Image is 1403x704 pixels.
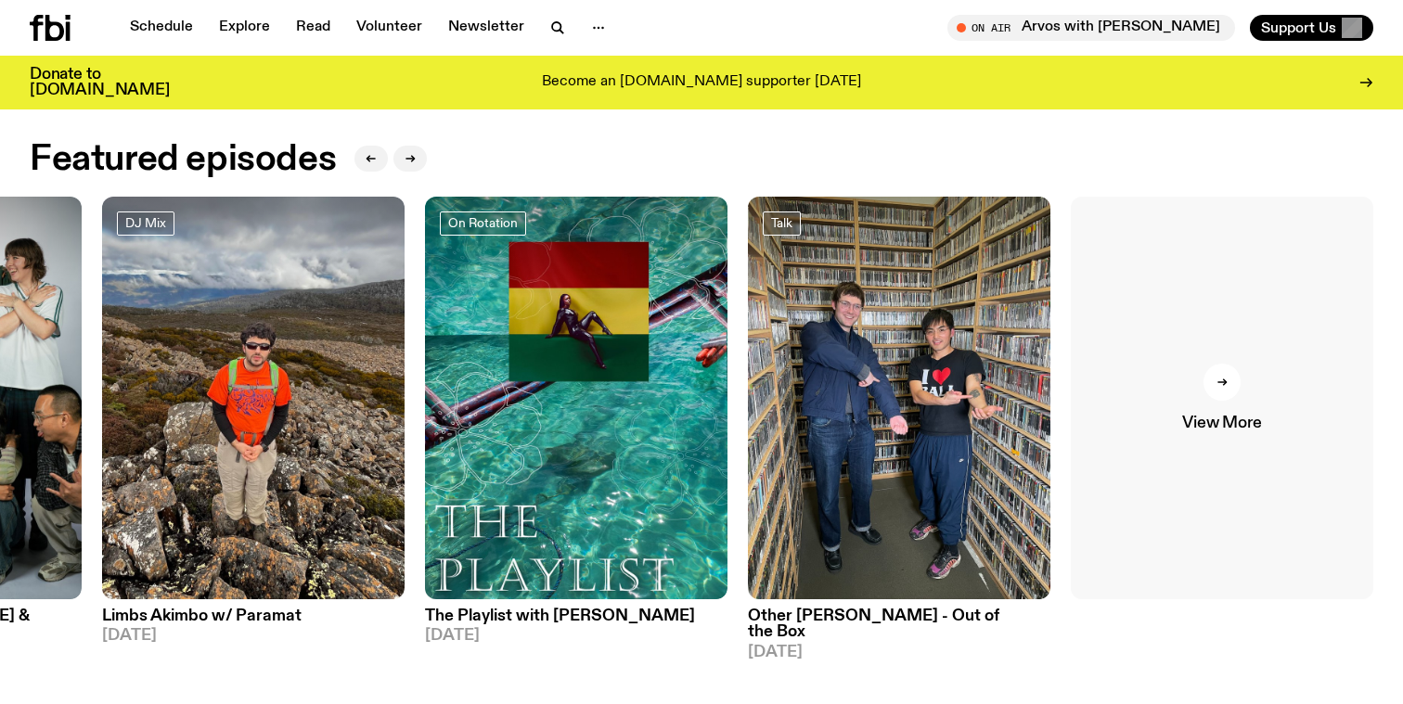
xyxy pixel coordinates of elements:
span: DJ Mix [125,216,166,230]
h3: Donate to [DOMAIN_NAME] [30,67,170,98]
button: On AirArvos with [PERSON_NAME] [947,15,1235,41]
a: Schedule [119,15,204,41]
h3: Limbs Akimbo w/ Paramat [102,608,405,624]
span: [DATE] [748,645,1050,660]
h2: Featured episodes [30,143,336,176]
span: Talk [771,216,792,230]
img: Matt Do & Other Joe [748,197,1050,600]
h3: The Playlist with [PERSON_NAME] [425,608,727,624]
button: Support Us [1250,15,1373,41]
a: Limbs Akimbo w/ Paramat[DATE] [102,599,405,644]
a: Read [285,15,341,41]
a: On Rotation [440,211,526,236]
a: The Playlist with [PERSON_NAME][DATE] [425,599,727,644]
a: View More [1071,197,1373,600]
p: Become an [DOMAIN_NAME] supporter [DATE] [542,74,861,91]
span: [DATE] [102,628,405,644]
span: Support Us [1261,19,1336,36]
span: View More [1182,416,1261,431]
img: The poster for this episode of The Playlist. It features the album artwork for Amaarae's BLACK ST... [425,197,727,600]
span: On Rotation [448,216,518,230]
a: Explore [208,15,281,41]
a: Volunteer [345,15,433,41]
h3: Other [PERSON_NAME] - Out of the Box [748,608,1050,640]
a: DJ Mix [117,211,174,236]
span: [DATE] [425,628,727,644]
a: Newsletter [437,15,535,41]
a: Other [PERSON_NAME] - Out of the Box[DATE] [748,599,1050,659]
a: Talk [763,211,801,236]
